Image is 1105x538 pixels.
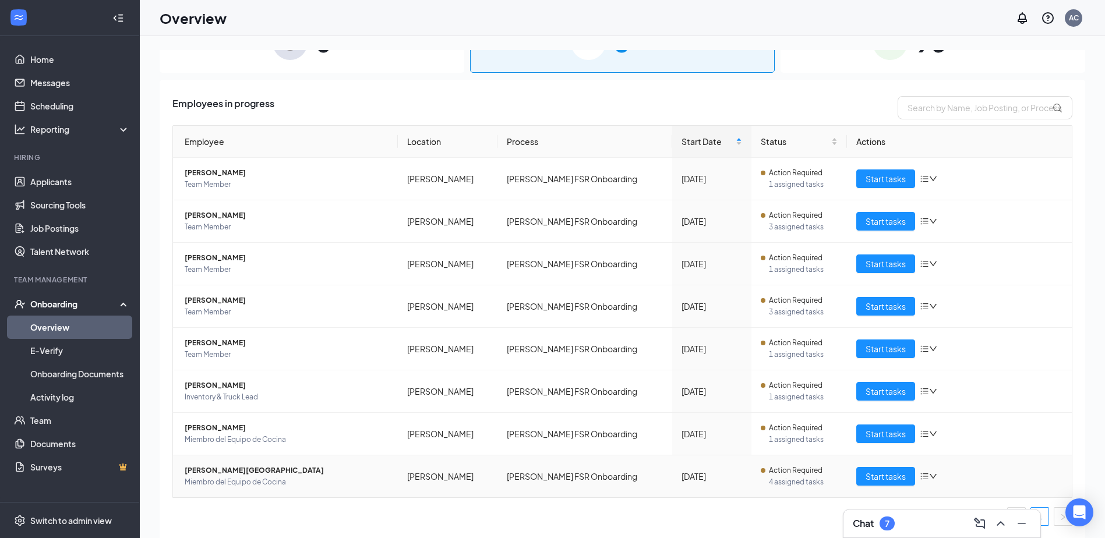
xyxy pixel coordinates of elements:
a: Onboarding Documents [30,362,130,385]
span: [PERSON_NAME] [185,380,389,391]
span: down [929,217,937,225]
input: Search by Name, Job Posting, or Process [898,96,1072,119]
svg: Collapse [112,12,124,24]
span: [PERSON_NAME][GEOGRAPHIC_DATA] [185,465,389,476]
a: Messages [30,71,130,94]
span: 1 assigned tasks [769,179,838,190]
span: Team Member [185,306,389,318]
span: Employees in progress [172,96,274,119]
div: Reporting [30,123,130,135]
div: [DATE] [682,257,742,270]
span: Start tasks [866,427,906,440]
span: Start Date [682,135,733,148]
div: [DATE] [682,300,742,313]
span: Start tasks [866,172,906,185]
button: Start tasks [856,254,915,273]
svg: ComposeMessage [973,516,987,530]
td: [PERSON_NAME] [398,158,497,200]
svg: Settings [14,515,26,526]
span: Inventory & Truck Lead [185,391,389,403]
svg: Minimize [1015,516,1029,530]
span: 1 assigned tasks [769,264,838,275]
div: Onboarding [30,298,120,310]
svg: Analysis [14,123,26,135]
span: [PERSON_NAME] [185,167,389,179]
span: bars [920,174,929,183]
td: [PERSON_NAME] [398,285,497,328]
td: [PERSON_NAME] FSR Onboarding [497,158,672,200]
a: 1 [1031,508,1048,525]
span: [PERSON_NAME] [185,210,389,221]
div: [DATE] [682,215,742,228]
button: Start tasks [856,169,915,188]
div: Hiring [14,153,128,162]
a: Home [30,48,130,71]
span: Action Required [769,167,822,179]
div: [DATE] [682,427,742,440]
td: [PERSON_NAME] [398,243,497,285]
button: left [1007,507,1026,526]
span: 1 assigned tasks [769,349,838,360]
a: Activity log [30,385,130,409]
div: [DATE] [682,172,742,185]
svg: WorkstreamLogo [13,12,24,23]
svg: Notifications [1015,11,1029,25]
span: Status [761,135,829,148]
button: right [1054,507,1072,526]
span: bars [920,387,929,396]
button: Start tasks [856,297,915,316]
span: 4 assigned tasks [769,476,838,488]
td: [PERSON_NAME] FSR Onboarding [497,243,672,285]
button: Start tasks [856,382,915,401]
span: bars [920,344,929,353]
span: [PERSON_NAME] [185,337,389,349]
a: Talent Network [30,240,130,263]
div: [DATE] [682,342,742,355]
span: Team Member [185,349,389,360]
td: [PERSON_NAME] [398,370,497,413]
th: Employee [173,126,398,158]
td: [PERSON_NAME] [398,413,497,455]
li: Previous Page [1007,507,1026,526]
th: Actions [847,126,1072,158]
div: Team Management [14,275,128,285]
span: Start tasks [866,257,906,270]
span: down [929,260,937,268]
span: Action Required [769,422,822,434]
button: Minimize [1012,514,1031,533]
span: [PERSON_NAME] [185,252,389,264]
svg: QuestionInfo [1041,11,1055,25]
span: Start tasks [866,342,906,355]
span: down [929,430,937,438]
span: Team Member [185,221,389,233]
span: [PERSON_NAME] [185,295,389,306]
td: [PERSON_NAME] FSR Onboarding [497,200,672,243]
h3: Chat [853,517,874,530]
span: down [929,345,937,353]
td: [PERSON_NAME] FSR Onboarding [497,370,672,413]
svg: ChevronUp [994,516,1008,530]
svg: UserCheck [14,298,26,310]
span: 1 assigned tasks [769,434,838,445]
h1: Overview [160,8,227,28]
span: down [929,387,937,395]
button: Start tasks [856,467,915,486]
span: down [929,302,937,310]
td: [PERSON_NAME] FSR Onboarding [497,413,672,455]
button: Start tasks [856,212,915,231]
a: Overview [30,316,130,339]
span: Action Required [769,380,822,391]
div: [DATE] [682,385,742,398]
th: Location [398,126,497,158]
span: Start tasks [866,470,906,483]
span: Team Member [185,264,389,275]
span: bars [920,259,929,268]
th: Status [751,126,847,158]
span: 3 assigned tasks [769,306,838,318]
a: Documents [30,432,130,455]
span: bars [920,302,929,311]
a: SurveysCrown [30,455,130,479]
span: Team Member [185,179,389,190]
td: [PERSON_NAME] FSR Onboarding [497,455,672,497]
td: [PERSON_NAME] [398,455,497,497]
